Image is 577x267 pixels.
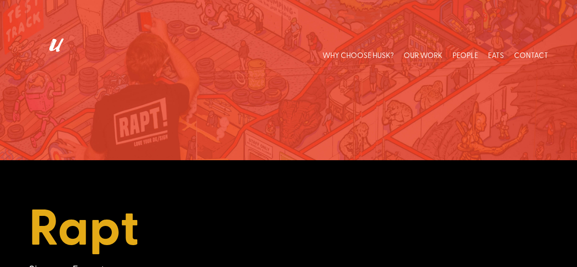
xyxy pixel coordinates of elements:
[322,35,394,75] a: WHY CHOOSE HUSK?
[404,35,442,75] a: OUR WORK
[29,35,79,75] img: Husk logo
[452,35,478,75] a: PEOPLE
[488,35,504,75] a: EATS
[514,35,548,75] a: CONTACT
[29,195,548,260] h1: Rapt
